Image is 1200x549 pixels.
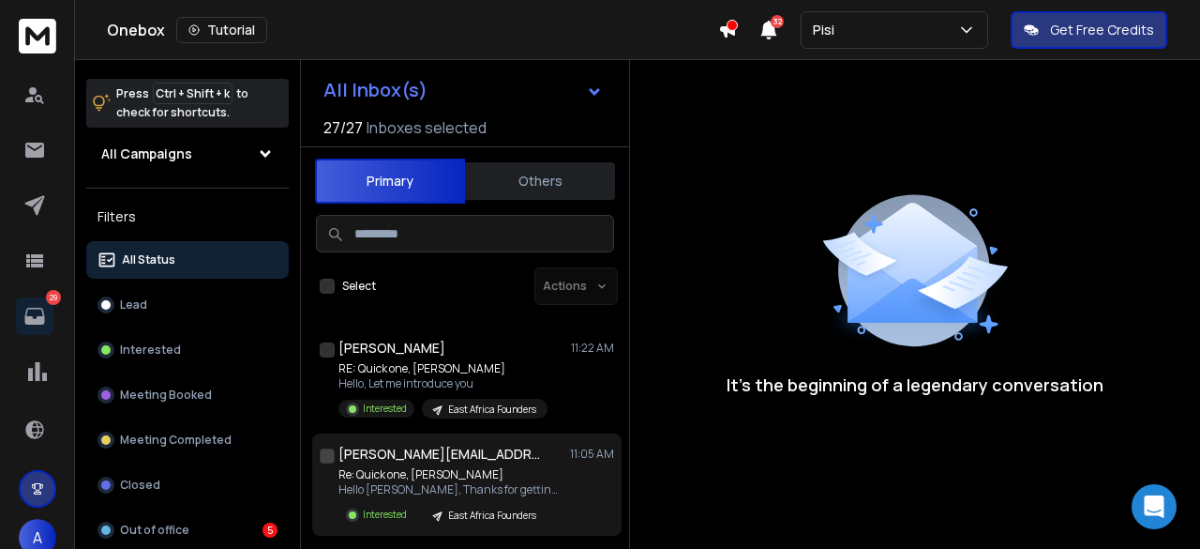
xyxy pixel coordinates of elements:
[120,433,232,448] p: Meeting Completed
[570,447,614,462] p: 11:05 AM
[86,376,289,414] button: Meeting Booked
[315,159,465,204] button: Primary
[86,241,289,279] button: All Status
[308,71,618,109] button: All Inbox(s)
[1011,11,1167,49] button: Get Free Credits
[338,361,547,376] p: RE: Quick one, [PERSON_NAME]
[176,17,267,43] button: Tutorial
[262,523,277,538] div: 5
[367,116,487,139] h3: Inboxes selected
[101,145,192,163] h1: All Campaigns
[120,388,212,403] p: Meeting Booked
[116,84,248,122] p: Press to check for shortcuts.
[363,402,407,416] p: Interested
[86,511,289,549] button: Out of office5
[120,297,147,313] p: Lead
[363,508,407,522] p: Interested
[46,290,61,305] p: 29
[448,509,536,523] p: East Africa Founders
[448,403,536,417] p: East Africa Founders
[1050,21,1154,39] p: Get Free Credits
[727,372,1103,398] p: It’s the beginning of a legendary conversation
[16,297,53,335] a: 29
[86,421,289,459] button: Meeting Completed
[1132,484,1177,529] div: Open Intercom Messenger
[571,341,614,356] p: 11:22 AM
[338,445,545,464] h1: [PERSON_NAME][EMAIL_ADDRESS][DOMAIN_NAME]
[771,15,784,28] span: 32
[107,17,718,43] div: Onebox
[86,204,289,230] h3: Filters
[338,482,563,497] p: Hello [PERSON_NAME], Thanks for getting back
[338,376,547,391] p: Hello, Let me introduce you
[323,81,427,99] h1: All Inbox(s)
[338,339,445,358] h1: [PERSON_NAME]
[86,466,289,504] button: Closed
[153,83,232,104] span: Ctrl + Shift + k
[342,279,376,294] label: Select
[120,343,181,358] p: Interested
[465,160,615,202] button: Others
[120,478,160,493] p: Closed
[122,252,175,267] p: All Status
[86,331,289,369] button: Interested
[120,523,189,538] p: Out of office
[86,286,289,324] button: Lead
[813,21,842,39] p: Pisi
[323,116,363,139] span: 27 / 27
[338,467,563,482] p: Re: Quick one, [PERSON_NAME]
[86,135,289,173] button: All Campaigns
